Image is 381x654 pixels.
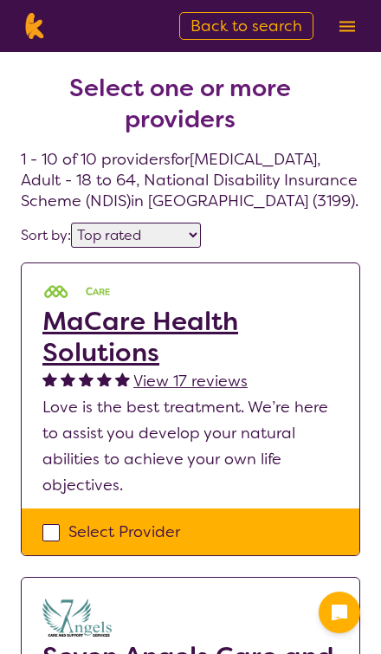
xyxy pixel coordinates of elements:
[339,21,355,32] img: menu
[42,284,112,301] img: mgttalrdbt23wl6urpfy.png
[133,368,248,394] a: View 17 reviews
[97,372,112,386] img: fullstar
[42,599,112,638] img: lugdbhoacugpbhbgex1l.png
[21,73,339,135] h2: Select one or more providers
[133,371,248,392] span: View 17 reviews
[21,226,71,244] label: Sort by:
[61,372,75,386] img: fullstar
[42,372,57,386] img: fullstar
[21,13,48,39] img: Karista logo
[42,306,339,368] a: MaCare Health Solutions
[115,372,130,386] img: fullstar
[79,372,94,386] img: fullstar
[179,12,313,40] a: Back to search
[21,31,360,211] h4: 1 - 10 of 10 providers for [MEDICAL_DATA] , Adult - 18 to 64 , National Disability Insurance Sche...
[190,16,302,36] span: Back to search
[42,394,339,498] p: Love is the best treatment. We’re here to assist you develop your natural abilities to achieve yo...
